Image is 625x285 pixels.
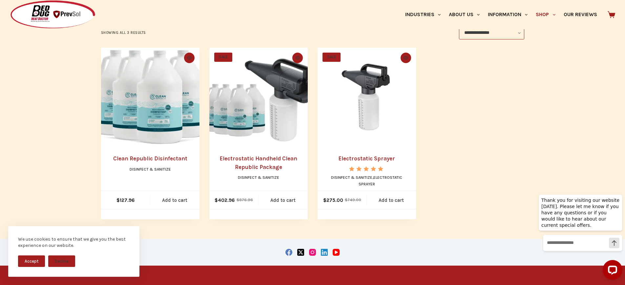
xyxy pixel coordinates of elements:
a: Electrostatic Sprayer [318,48,416,146]
a: Add to cart: “Electrostatic Sprayer” [367,191,416,209]
bdi: 402.96 [215,197,235,203]
picture: CleanRepublicDisinfectant [101,48,199,146]
span: $ [237,198,239,202]
a: X (Twitter) [297,249,304,256]
img: Clean Republic Disinfectant [101,48,199,146]
iframe: LiveChat chat widget [533,188,625,285]
span: $ [215,197,218,203]
bdi: 749.00 [345,198,361,202]
span: Rated out of 5 [349,166,384,186]
a: Electrostatic Sprayer [338,155,395,162]
div: We use cookies to ensure that we give you the best experience on our website. [18,236,130,249]
a: Electrostatic Handheld Clean Republic Package [209,48,308,146]
bdi: 127.96 [116,197,135,203]
a: Instagram [309,249,316,256]
bdi: 275.00 [323,197,343,203]
img: Handheld electrostatic sprayer with 4 gallons of clean republic disinfectant [209,48,308,146]
button: Accept [18,255,45,267]
a: Electrostatic Sprayer [359,175,403,186]
button: Quick view toggle [292,53,303,63]
a: Add to cart: “Clean Republic Disinfectant” [150,191,199,209]
li: , [324,175,409,188]
a: Clean Republic Disinfectant [113,155,187,162]
span: $ [323,197,326,203]
a: YouTube [333,249,340,256]
a: Disinfect & Sanitize [331,175,372,180]
a: Facebook [285,249,292,256]
bdi: 876.96 [237,198,253,202]
span: $ [345,198,347,202]
span: SALE [214,53,232,62]
button: Decline [48,255,75,267]
p: Showing all 3 results [101,30,146,36]
a: Disinfect & Sanitize [130,167,171,172]
span: SALE [323,53,341,62]
div: Rated 5.00 out of 5 [349,166,384,171]
a: Add to cart: “Electrostatic Handheld Clean Republic Package” [259,191,308,209]
button: Quick view toggle [184,53,195,63]
picture: Electrostatic Handheld Sprayer and Clean Republic Disinfectant [209,48,308,146]
span: $ [116,197,120,203]
button: Quick view toggle [401,53,411,63]
a: Electrostatic Handheld Clean Republic Package [219,155,297,170]
a: Disinfect & Sanitize [238,175,279,180]
a: LinkedIn [321,249,328,256]
select: Shop order [459,26,524,39]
